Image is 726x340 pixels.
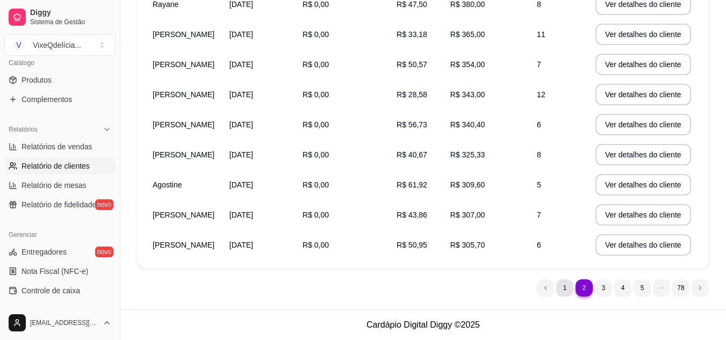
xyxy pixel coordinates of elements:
[556,279,573,296] li: pagination item 1
[303,30,329,39] span: R$ 0,00
[4,301,116,319] a: Controle de fiado
[303,180,329,189] span: R$ 0,00
[537,150,541,159] span: 8
[153,241,214,249] span: [PERSON_NAME]
[537,120,541,129] span: 6
[21,305,79,315] span: Controle de fiado
[303,211,329,219] span: R$ 0,00
[21,180,87,191] span: Relatório de mesas
[4,226,116,243] div: Gerenciar
[4,4,116,30] a: DiggySistema de Gestão
[595,279,612,296] li: pagination item 3
[595,174,691,196] button: Ver detalhes do cliente
[537,211,541,219] span: 7
[30,8,111,18] span: Diggy
[4,138,116,155] a: Relatórios de vendas
[450,150,485,159] span: R$ 325,33
[397,120,427,129] span: R$ 56,73
[153,120,214,129] span: [PERSON_NAME]
[33,40,81,50] div: VixeQdelícia ...
[537,180,541,189] span: 5
[21,94,72,105] span: Complementos
[120,309,726,340] footer: Cardápio Digital Diggy © 2025
[4,54,116,71] div: Catálogo
[595,114,691,135] button: Ver detalhes do cliente
[634,279,651,296] li: pagination item 5
[21,161,90,171] span: Relatório de clientes
[4,34,116,56] button: Select a team
[153,150,214,159] span: [PERSON_NAME]
[303,241,329,249] span: R$ 0,00
[672,279,689,296] li: pagination item 78
[303,60,329,69] span: R$ 0,00
[450,60,485,69] span: R$ 354,00
[450,180,485,189] span: R$ 309,60
[450,90,485,99] span: R$ 343,00
[397,180,427,189] span: R$ 61,92
[4,196,116,213] a: Relatório de fidelidadenovo
[653,279,670,296] li: dots element
[576,279,593,296] li: pagination item 2 active
[397,211,427,219] span: R$ 43,86
[21,141,92,152] span: Relatórios de vendas
[229,211,253,219] span: [DATE]
[692,279,709,296] li: next page button
[4,243,116,261] a: Entregadoresnovo
[537,241,541,249] span: 6
[595,84,691,105] button: Ver detalhes do cliente
[614,279,631,296] li: pagination item 4
[21,247,67,257] span: Entregadores
[21,75,52,85] span: Produtos
[537,90,545,99] span: 12
[30,319,98,327] span: [EMAIL_ADDRESS][DOMAIN_NAME]
[4,157,116,175] a: Relatório de clientes
[303,90,329,99] span: R$ 0,00
[21,266,88,277] span: Nota Fiscal (NFC-e)
[4,91,116,108] a: Complementos
[450,30,485,39] span: R$ 365,00
[595,204,691,226] button: Ver detalhes do cliente
[153,60,214,69] span: [PERSON_NAME]
[13,40,24,50] span: V
[229,180,253,189] span: [DATE]
[153,90,214,99] span: [PERSON_NAME]
[397,30,427,39] span: R$ 33,18
[450,120,485,129] span: R$ 340,40
[397,60,427,69] span: R$ 50,57
[450,211,485,219] span: R$ 307,00
[30,18,111,26] span: Sistema de Gestão
[21,285,80,296] span: Controle de caixa
[229,60,253,69] span: [DATE]
[229,241,253,249] span: [DATE]
[397,241,427,249] span: R$ 50,95
[595,54,691,75] button: Ver detalhes do cliente
[531,274,714,302] nav: pagination navigation
[229,120,253,129] span: [DATE]
[4,282,116,299] a: Controle de caixa
[4,177,116,194] a: Relatório de mesas
[595,144,691,165] button: Ver detalhes do cliente
[397,90,427,99] span: R$ 28,58
[450,241,485,249] span: R$ 305,70
[595,24,691,45] button: Ver detalhes do cliente
[397,150,427,159] span: R$ 40,67
[537,60,541,69] span: 7
[9,125,38,134] span: Relatórios
[153,211,214,219] span: [PERSON_NAME]
[537,279,554,296] li: previous page button
[21,199,96,210] span: Relatório de fidelidade
[153,30,214,39] span: [PERSON_NAME]
[229,150,253,159] span: [DATE]
[595,234,691,256] button: Ver detalhes do cliente
[153,180,182,189] span: Agostine
[537,30,545,39] span: 11
[229,90,253,99] span: [DATE]
[303,120,329,129] span: R$ 0,00
[4,263,116,280] a: Nota Fiscal (NFC-e)
[229,30,253,39] span: [DATE]
[303,150,329,159] span: R$ 0,00
[4,71,116,89] a: Produtos
[4,310,116,336] button: [EMAIL_ADDRESS][DOMAIN_NAME]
